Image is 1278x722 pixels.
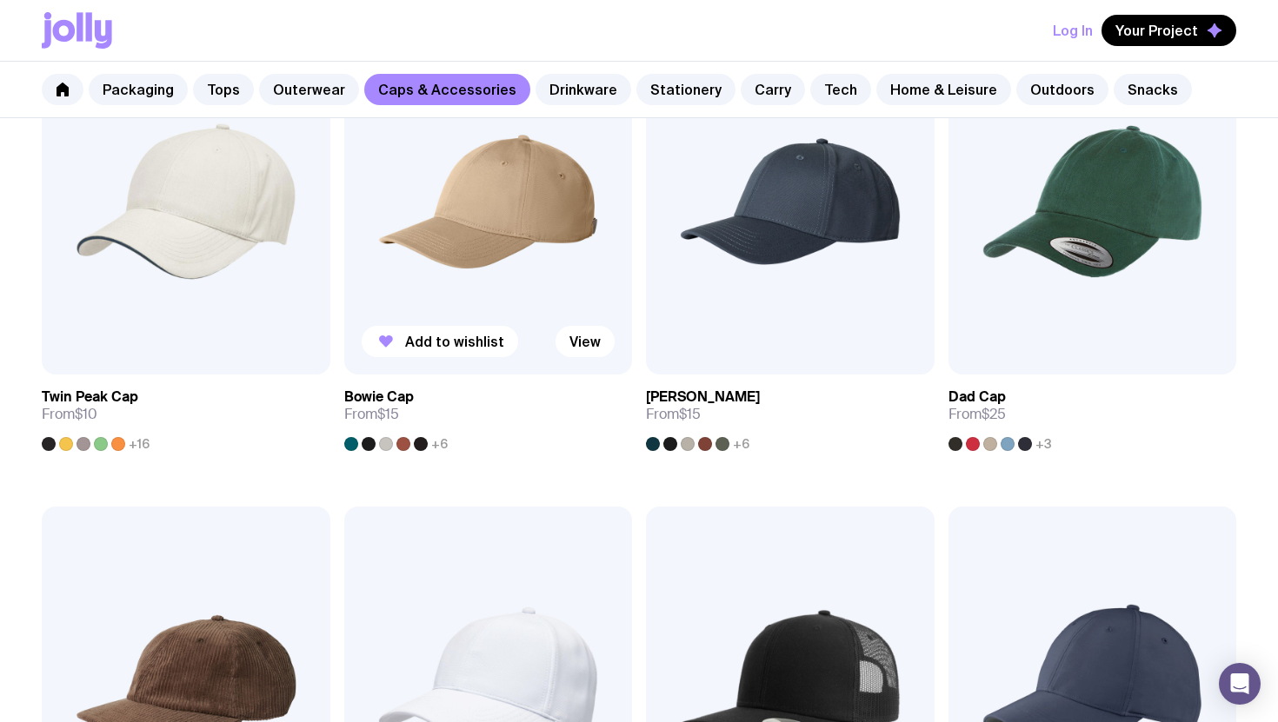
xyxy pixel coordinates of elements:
[362,326,518,357] button: Add to wishlist
[949,374,1237,451] a: Dad CapFrom$25+3
[810,74,871,105] a: Tech
[646,388,760,406] h3: [PERSON_NAME]
[193,74,254,105] a: Tops
[636,74,736,105] a: Stationery
[405,333,504,350] span: Add to wishlist
[364,74,530,105] a: Caps & Accessories
[1102,15,1236,46] button: Your Project
[75,405,97,423] span: $10
[1114,74,1192,105] a: Snacks
[42,374,330,451] a: Twin Peak CapFrom$10+16
[377,405,399,423] span: $15
[679,405,701,423] span: $15
[344,374,633,451] a: Bowie CapFrom$15+6
[89,74,188,105] a: Packaging
[556,326,615,357] a: View
[1219,663,1261,705] div: Open Intercom Messenger
[741,74,805,105] a: Carry
[1035,437,1052,451] span: +3
[876,74,1011,105] a: Home & Leisure
[646,406,701,423] span: From
[733,437,749,451] span: +6
[42,406,97,423] span: From
[42,388,138,406] h3: Twin Peak Cap
[982,405,1006,423] span: $25
[949,406,1006,423] span: From
[431,437,448,451] span: +6
[344,406,399,423] span: From
[1115,22,1198,39] span: Your Project
[344,388,414,406] h3: Bowie Cap
[949,388,1006,406] h3: Dad Cap
[536,74,631,105] a: Drinkware
[646,374,935,451] a: [PERSON_NAME]From$15+6
[1053,15,1093,46] button: Log In
[259,74,359,105] a: Outerwear
[129,437,150,451] span: +16
[1016,74,1108,105] a: Outdoors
